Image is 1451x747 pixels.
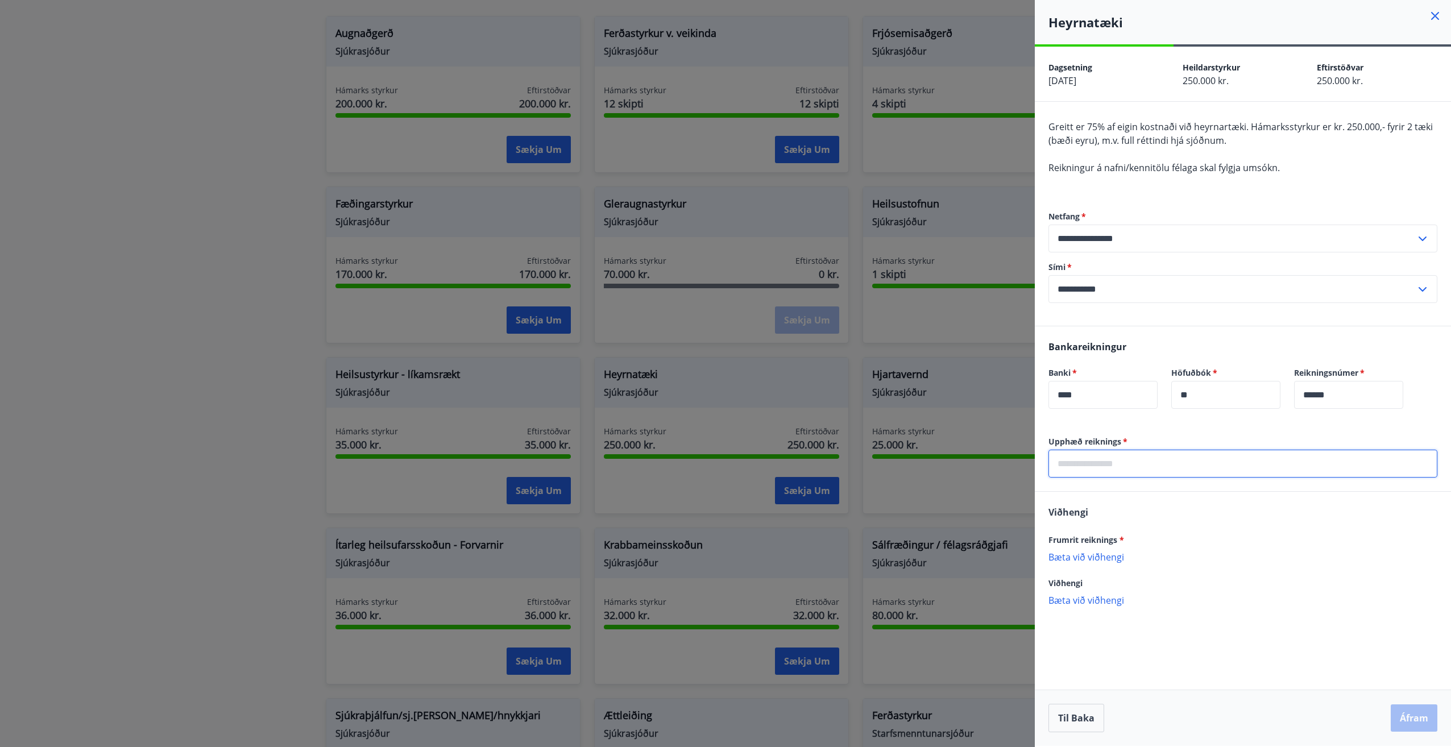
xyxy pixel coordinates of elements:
[1294,367,1403,379] label: Reikningsnúmer
[1183,74,1229,87] span: 250.000 kr.
[1048,551,1437,562] p: Bæta við viðhengi
[1048,436,1437,447] label: Upphæð reiknings
[1048,534,1124,545] span: Frumrit reiknings
[1048,161,1280,174] span: Reikningur á nafni/kennitölu félaga skal fylgja umsókn.
[1048,704,1104,732] button: Til baka
[1183,62,1240,73] span: Heildarstyrkur
[1317,74,1363,87] span: 250.000 kr.
[1048,62,1092,73] span: Dagsetning
[1048,341,1126,353] span: Bankareikningur
[1048,367,1158,379] label: Banki
[1048,450,1437,478] div: Upphæð reiknings
[1048,262,1437,273] label: Sími
[1048,506,1088,518] span: Viðhengi
[1048,578,1083,588] span: Viðhengi
[1317,62,1363,73] span: Eftirstöðvar
[1048,211,1437,222] label: Netfang
[1048,14,1451,31] h4: Heyrnatæki
[1048,121,1433,147] span: Greitt er 75% af eigin kostnaði við heyrnartæki. Hámarksstyrkur er kr. 250.000,- fyrir 2 tæki (bæ...
[1171,367,1280,379] label: Höfuðbók
[1048,594,1437,605] p: Bæta við viðhengi
[1048,74,1076,87] span: [DATE]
